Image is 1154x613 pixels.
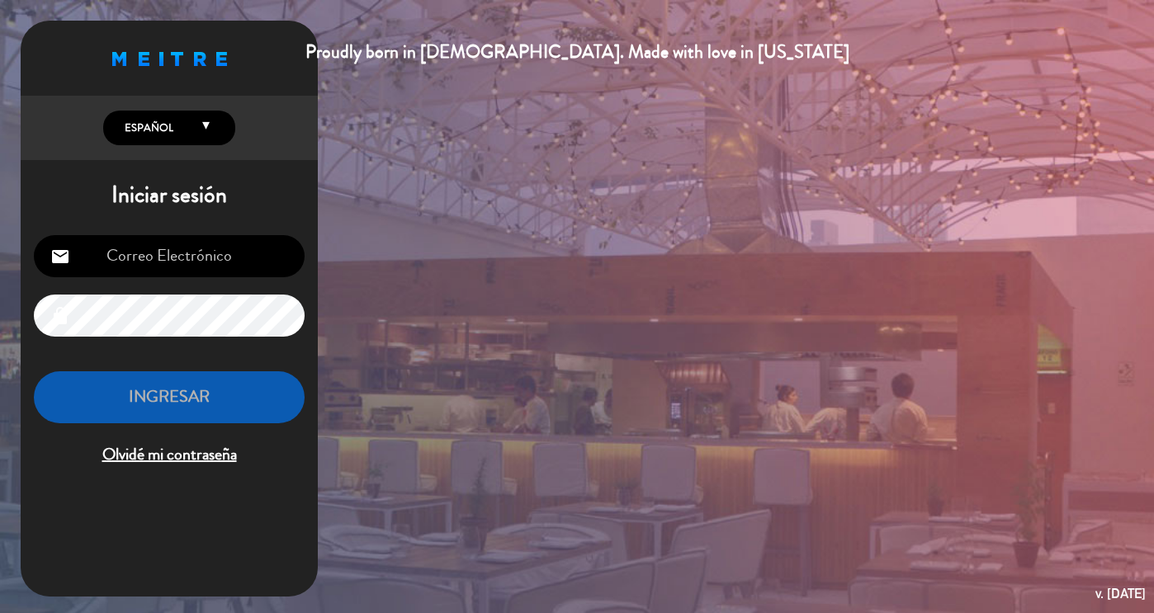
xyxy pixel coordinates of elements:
[34,235,305,277] input: Correo Electrónico
[21,182,318,210] h1: Iniciar sesión
[34,371,305,423] button: INGRESAR
[50,247,70,266] i: email
[34,441,305,469] span: Olvidé mi contraseña
[1095,582,1146,605] div: v. [DATE]
[121,120,173,136] span: Español
[50,306,70,326] i: lock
